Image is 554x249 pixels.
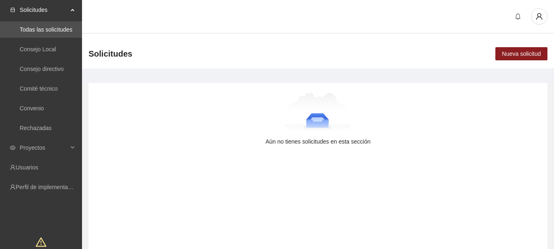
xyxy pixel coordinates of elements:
span: Solicitudes [89,47,132,60]
div: Aún no tienes solicitudes en esta sección [102,137,534,146]
span: eye [10,145,16,151]
span: user [531,13,547,20]
span: warning [36,237,46,247]
img: Aún no tienes solicitudes en esta sección [285,93,351,134]
button: bell [511,10,524,23]
button: Nueva solicitud [495,47,547,60]
a: Rechazadas [20,125,52,131]
a: Perfil de implementadora [16,184,80,190]
span: inbox [10,7,16,13]
a: Todas las solicitudes [20,26,72,33]
a: Convenio [20,105,44,112]
a: Consejo Local [20,46,56,53]
a: Comité técnico [20,85,58,92]
span: Proyectos [20,139,68,156]
a: Usuarios [16,164,38,171]
span: bell [512,13,524,20]
span: Solicitudes [20,2,68,18]
button: user [531,8,547,25]
span: Nueva solicitud [502,49,541,58]
a: Consejo directivo [20,66,64,72]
